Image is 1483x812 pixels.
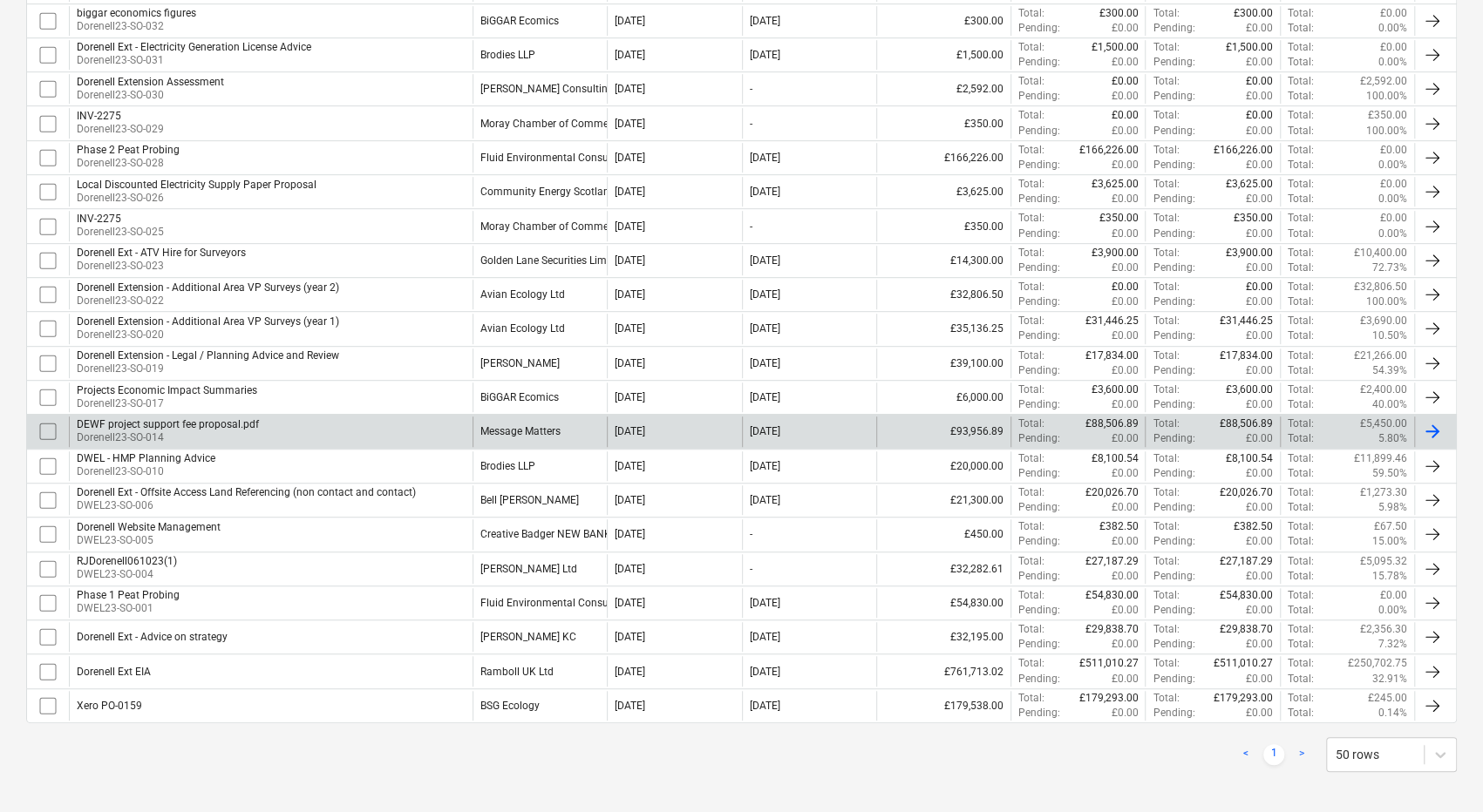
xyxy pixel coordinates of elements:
[1220,348,1273,363] p: £17,834.00
[1091,382,1138,397] p: £3,600.00
[480,118,622,130] div: Moray Chamber of Commerce
[750,83,752,95] div: -
[1153,177,1179,192] p: Total :
[1153,40,1179,55] p: Total :
[1085,554,1138,569] p: £27,187.29
[615,528,645,540] div: [DATE]
[1018,21,1060,36] p: Pending :
[1246,328,1273,343] p: £0.00
[1288,89,1314,104] p: Total :
[876,74,1010,104] div: £2,592.00
[1366,124,1407,139] p: 100.00%
[1374,519,1407,534] p: £67.50
[480,152,629,164] div: Fluid Environmental Consulting
[480,83,614,95] div: Blake Clough Consulting
[1018,519,1044,534] p: Total :
[1246,227,1273,241] p: £0.00
[1288,348,1314,363] p: Total :
[77,349,339,362] div: Dorenell Extension - Legal / Planning Advice and Review
[1111,294,1138,309] p: £0.00
[1018,534,1060,549] p: Pending :
[480,494,579,506] div: Bell Ingram
[1288,294,1314,309] p: Total :
[1380,6,1407,21] p: £0.00
[1220,416,1273,431] p: £88,506.89
[77,430,259,445] p: Dorenell23-SO-014
[876,416,1010,446] div: £93,956.89
[1378,158,1407,173] p: 0.00%
[1111,89,1138,104] p: £0.00
[77,247,246,259] div: Dorenell Ext - ATV Hire for Surveyors
[77,315,339,328] div: Dorenell Extension - Additional Area VP Surveys (year 1)
[1153,143,1179,158] p: Total :
[750,425,780,437] div: [DATE]
[77,452,215,464] div: DWEL - HMP Planning Advice
[1153,431,1194,446] p: Pending :
[876,177,1010,206] div: £3,625.00
[750,220,752,233] div: -
[615,15,645,27] div: [DATE]
[1018,89,1060,104] p: Pending :
[480,220,622,233] div: Moray Chamber of Commerce
[1226,382,1273,397] p: £3,600.00
[1360,314,1407,328] p: £3,690.00
[1220,554,1273,569] p: £27,187.29
[77,384,257,396] div: Projects Economic Impact Summaries
[1360,416,1407,431] p: £5,450.00
[1153,89,1194,104] p: Pending :
[1372,328,1407,343] p: 10.50%
[1018,397,1060,412] p: Pending :
[480,288,565,301] div: Avian Ecology Ltd
[1263,744,1284,765] a: Page 1 is your current page
[77,498,416,513] p: DWEL23-SO-006
[615,186,645,198] div: [DATE]
[1153,108,1179,123] p: Total :
[1153,211,1179,226] p: Total :
[1246,192,1273,206] p: £0.00
[1354,348,1407,363] p: £21,266.00
[750,152,780,164] div: [DATE]
[1018,314,1044,328] p: Total :
[876,348,1010,378] div: £39,100.00
[77,88,224,103] p: Dorenell23-SO-030
[1234,211,1273,226] p: £350.00
[1288,554,1314,569] p: Total :
[1111,227,1138,241] p: £0.00
[77,191,316,206] p: Dorenell23-SO-026
[1372,534,1407,549] p: 15.00%
[480,528,611,540] div: Creative Badger NEW BANK
[1018,466,1060,481] p: Pending :
[615,322,645,335] div: [DATE]
[615,49,645,61] div: [DATE]
[1288,500,1314,515] p: Total :
[876,588,1010,618] div: £54,830.00
[615,460,645,472] div: [DATE]
[615,152,645,164] div: [DATE]
[480,322,565,335] div: Avian Ecology Ltd
[77,396,257,411] p: Dorenell23-SO-017
[1153,227,1194,241] p: Pending :
[1153,363,1194,378] p: Pending :
[615,357,645,369] div: [DATE]
[1018,158,1060,173] p: Pending :
[1111,466,1138,481] p: £0.00
[77,53,311,68] p: Dorenell23-SO-031
[1153,294,1194,309] p: Pending :
[876,691,1010,721] div: £179,538.00
[876,382,1010,412] div: £6,000.00
[1360,485,1407,500] p: £1,273.30
[1246,280,1273,294] p: £0.00
[1153,348,1179,363] p: Total :
[1372,363,1407,378] p: 54.39%
[876,211,1010,240] div: £350.00
[1220,314,1273,328] p: £31,446.25
[1288,143,1314,158] p: Total :
[1372,261,1407,275] p: 72.73%
[1360,74,1407,89] p: £2,592.00
[1246,108,1273,123] p: £0.00
[1018,143,1044,158] p: Total :
[1246,466,1273,481] p: £0.00
[1246,74,1273,89] p: £0.00
[750,186,780,198] div: [DATE]
[750,15,780,27] div: [DATE]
